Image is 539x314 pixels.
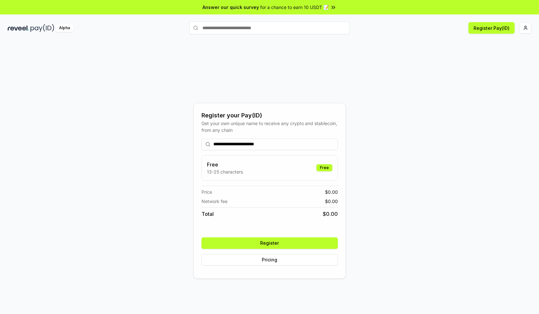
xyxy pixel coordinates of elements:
div: Free [316,164,332,171]
button: Register [201,237,338,249]
img: reveel_dark [8,24,29,32]
img: pay_id [30,24,54,32]
span: for a chance to earn 10 USDT 📝 [260,4,329,11]
span: Network fee [201,198,227,205]
span: Answer our quick survey [202,4,259,11]
div: Register your Pay(ID) [201,111,338,120]
div: Get your own unique name to receive any crypto and stablecoin, from any chain [201,120,338,133]
span: $ 0.00 [325,198,338,205]
p: 13-25 characters [207,168,243,175]
div: Alpha [56,24,73,32]
h3: Free [207,161,243,168]
button: Pricing [201,254,338,266]
button: Register Pay(ID) [468,22,515,34]
span: $ 0.00 [323,210,338,218]
span: Total [201,210,214,218]
span: Price [201,189,212,195]
span: $ 0.00 [325,189,338,195]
